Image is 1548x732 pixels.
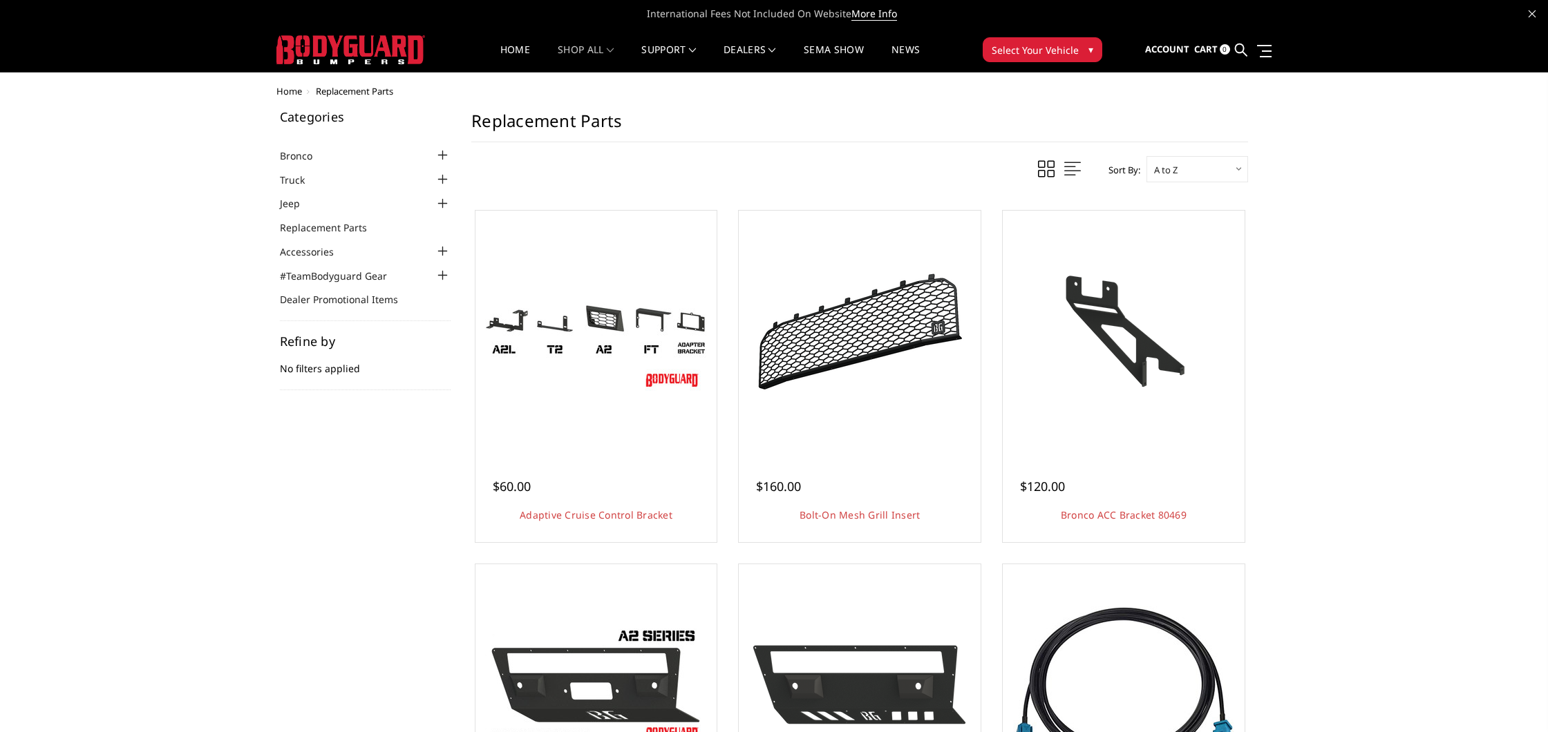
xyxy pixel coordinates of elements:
[280,335,451,347] h5: Refine by
[1194,31,1230,68] a: Cart 0
[479,214,714,449] a: Adaptive Cruise Control Bracket
[983,37,1102,62] button: Select Your Vehicle
[1194,43,1218,55] span: Cart
[558,45,614,72] a: shop all
[756,478,801,494] span: $160.00
[485,269,706,394] img: Adaptive Cruise Control Bracket
[851,7,897,21] a: More Info
[1101,160,1140,180] label: Sort By:
[1145,31,1189,68] a: Account
[471,110,1248,142] h1: Replacement Parts
[316,85,393,97] span: Replacement Parts
[992,43,1079,57] span: Select Your Vehicle
[1145,43,1189,55] span: Account
[1020,478,1065,494] span: $120.00
[891,45,920,72] a: News
[641,45,696,72] a: Support
[804,45,864,72] a: SEMA Show
[280,244,351,259] a: Accessories
[276,85,302,97] a: Home
[280,173,322,187] a: Truck
[749,268,970,395] img: Bolt-On Mesh Grill Insert
[1006,214,1241,449] a: Bronco ACC Bracket 80469
[1061,508,1187,521] a: Bronco ACC Bracket 80469
[1088,42,1093,57] span: ▾
[493,478,531,494] span: $60.00
[280,110,451,123] h5: Categories
[742,214,977,449] a: Bolt-On Mesh Grill Insert
[276,35,425,64] img: BODYGUARD BUMPERS
[280,292,415,307] a: Dealer Promotional Items
[724,45,776,72] a: Dealers
[280,269,404,283] a: #TeamBodyguard Gear
[280,335,451,390] div: No filters applied
[280,196,317,211] a: Jeep
[1220,44,1230,55] span: 0
[280,148,330,163] a: Bronco
[520,508,672,521] a: Adaptive Cruise Control Bracket
[800,508,920,521] a: Bolt-On Mesh Grill Insert
[280,220,384,235] a: Replacement Parts
[500,45,530,72] a: Home
[1013,269,1234,394] img: Bronco ACC Bracket 80469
